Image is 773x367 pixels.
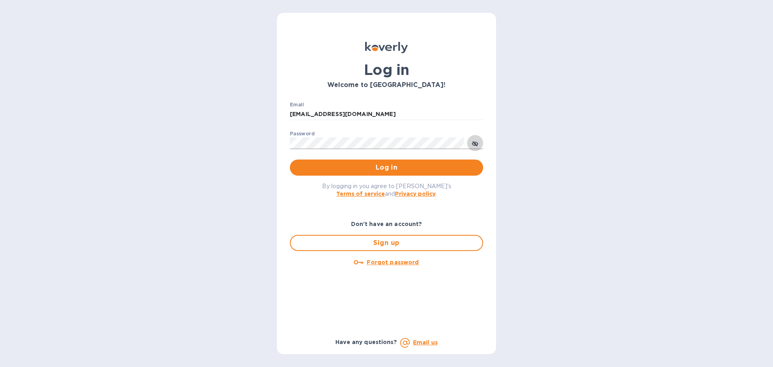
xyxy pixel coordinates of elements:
[290,235,483,251] button: Sign up
[290,61,483,78] h1: Log in
[351,221,422,227] b: Don't have an account?
[290,131,314,136] label: Password
[290,108,483,120] input: Enter email address
[467,135,483,151] button: toggle password visibility
[395,191,436,197] a: Privacy policy
[296,163,477,172] span: Log in
[297,238,476,248] span: Sign up
[290,160,483,176] button: Log in
[367,259,419,265] u: Forgot password
[335,339,397,345] b: Have any questions?
[322,183,451,197] span: By logging in you agree to [PERSON_NAME]'s and .
[290,81,483,89] h3: Welcome to [GEOGRAPHIC_DATA]!
[365,42,408,53] img: Koverly
[290,102,304,107] label: Email
[336,191,385,197] a: Terms of service
[413,339,438,346] a: Email us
